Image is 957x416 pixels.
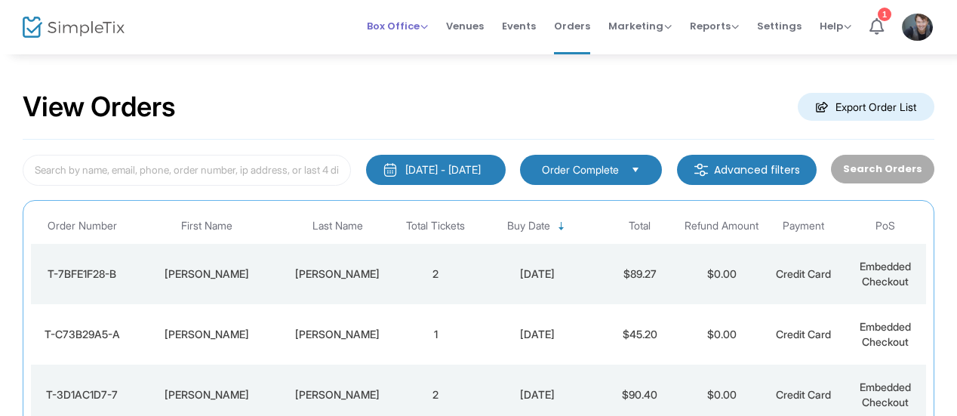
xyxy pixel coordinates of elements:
[820,19,851,33] span: Help
[367,19,428,33] span: Box Office
[480,387,595,402] div: 2025-09-18
[137,327,276,342] div: Kelly
[395,244,476,304] td: 2
[312,220,363,233] span: Last Name
[137,267,276,282] div: Pam
[798,93,934,121] m-button: Export Order List
[681,208,762,244] th: Refund Amount
[608,19,672,33] span: Marketing
[599,244,681,304] td: $89.27
[776,267,831,280] span: Credit Card
[181,220,232,233] span: First Name
[554,7,590,45] span: Orders
[681,304,762,365] td: $0.00
[677,155,817,185] m-button: Advanced filters
[35,267,129,282] div: T-7BFE1F28-B
[757,7,802,45] span: Settings
[137,387,276,402] div: Christine
[48,220,117,233] span: Order Number
[23,91,176,124] h2: View Orders
[383,162,398,177] img: monthly
[681,244,762,304] td: $0.00
[690,19,739,33] span: Reports
[599,304,681,365] td: $45.20
[860,260,911,288] span: Embedded Checkout
[502,7,536,45] span: Events
[446,7,484,45] span: Venues
[480,327,595,342] div: 2025-09-18
[23,155,351,186] input: Search by name, email, phone, order number, ip address, or last 4 digits of card
[878,8,891,21] div: 1
[395,208,476,244] th: Total Tickets
[860,320,911,348] span: Embedded Checkout
[860,381,911,408] span: Embedded Checkout
[284,327,391,342] div: Cassidy
[366,155,506,185] button: [DATE] - [DATE]
[284,267,391,282] div: Stewart
[35,327,129,342] div: T-C73B29A5-A
[599,208,681,244] th: Total
[405,162,481,177] div: [DATE] - [DATE]
[555,220,568,233] span: Sortable
[395,304,476,365] td: 1
[507,220,550,233] span: Buy Date
[542,162,619,177] span: Order Complete
[875,220,895,233] span: PoS
[776,388,831,401] span: Credit Card
[35,387,129,402] div: T-3D1AC1D7-7
[776,328,831,341] span: Credit Card
[625,162,646,178] button: Select
[783,220,824,233] span: Payment
[480,267,595,282] div: 2025-09-18
[694,162,709,177] img: filter
[284,387,391,402] div: Holmes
